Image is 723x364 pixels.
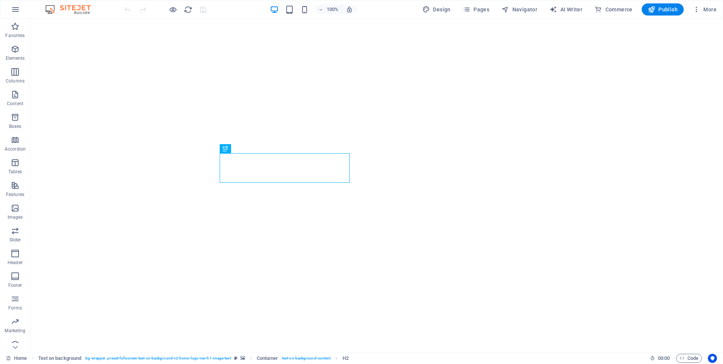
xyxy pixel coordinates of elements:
p: Header [8,260,23,266]
p: Forms [8,305,22,311]
span: Publish [648,6,678,13]
i: Reload page [184,5,192,14]
p: Favorites [5,33,25,39]
p: Accordion [5,146,26,152]
p: Boxes [9,123,22,129]
p: Tables [8,169,22,175]
span: Click to select. Double-click to edit [38,354,82,363]
button: Pages [460,3,492,16]
span: More [693,6,717,13]
span: Commerce [594,6,633,13]
p: Features [6,191,24,198]
a: Click to cancel selection. Double-click to open Pages [6,354,27,363]
span: Navigator [501,6,537,13]
div: Design (Ctrl+Alt+Y) [419,3,454,16]
img: Editor Logo [43,5,100,14]
h6: 100% [326,5,338,14]
i: This element is a customizable preset [234,356,237,360]
button: Navigator [498,3,540,16]
button: AI Writer [546,3,585,16]
p: Columns [6,78,25,84]
p: Footer [8,282,22,288]
i: This element contains a background [240,356,245,360]
button: Commerce [591,3,636,16]
span: Click to select. Double-click to edit [343,354,349,363]
button: Publish [642,3,684,16]
span: Design [422,6,451,13]
i: On resize automatically adjust zoom level to fit chosen device. [346,6,353,13]
button: 100% [315,5,342,14]
span: : [663,355,664,361]
nav: breadcrumb [38,354,349,363]
span: AI Writer [549,6,582,13]
button: More [690,3,720,16]
span: . text-on-background-content [281,354,331,363]
p: Elements [6,55,25,61]
span: 00 00 [658,354,670,363]
button: Code [676,354,702,363]
button: Design [419,3,454,16]
p: Marketing [5,328,25,334]
span: Click to select. Double-click to edit [257,354,278,363]
span: . bg-wrapper .preset-fullscreen-text-on-background-v2-home-logo-nav-h1-image-text [84,354,231,363]
span: Code [680,354,698,363]
p: Content [7,101,23,107]
button: reload [183,5,192,14]
p: Slider [9,237,21,243]
h6: Session time [650,354,670,363]
span: Pages [463,6,489,13]
button: Click here to leave preview mode and continue editing [168,5,177,14]
p: Images [8,214,23,220]
button: Usercentrics [708,354,717,363]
